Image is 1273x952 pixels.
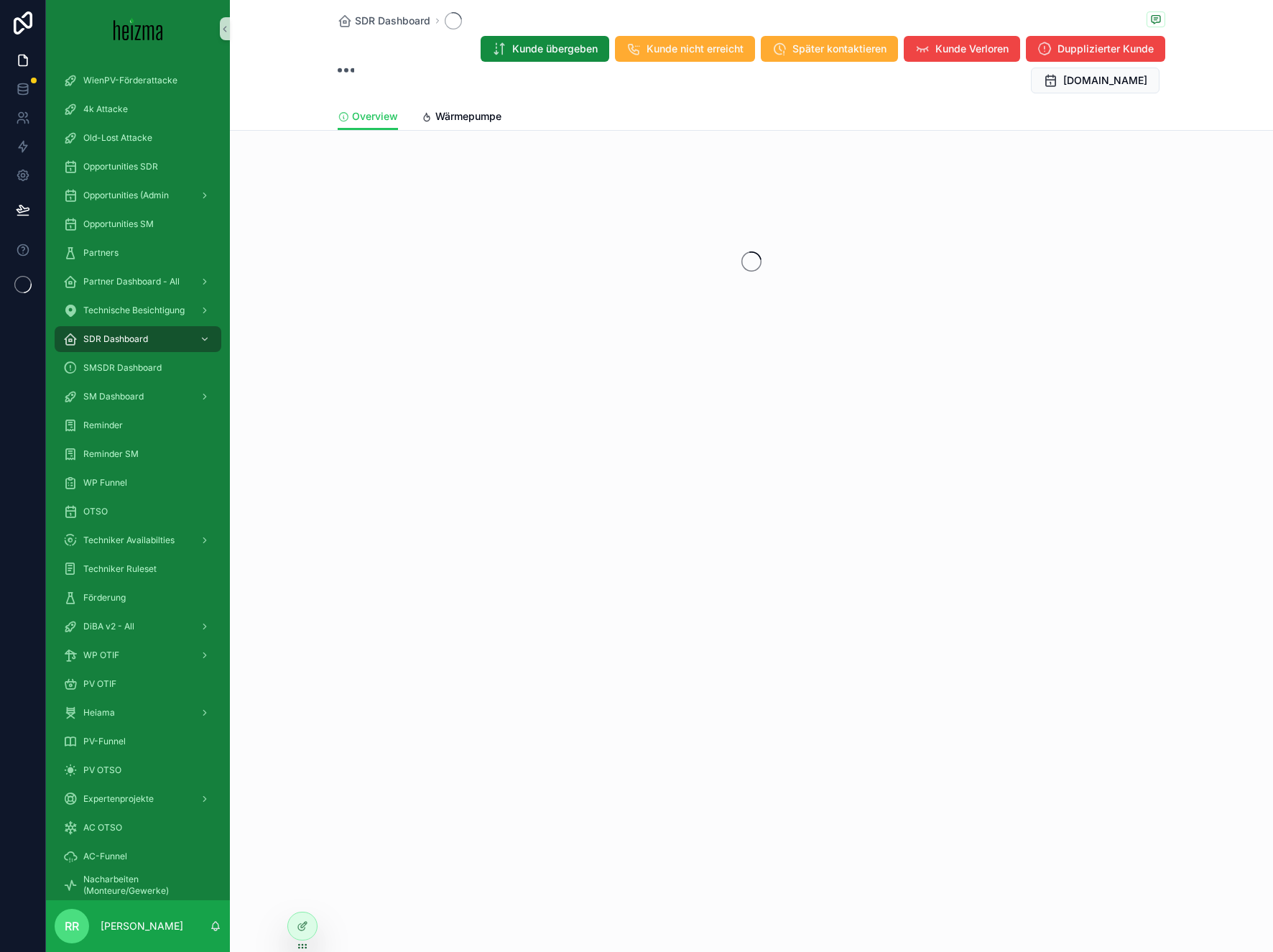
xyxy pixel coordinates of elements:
[55,815,221,841] a: AC OTSO
[83,75,177,86] span: WienPV-Förderattacke
[55,182,221,208] a: Opportunities (Admin
[55,326,221,352] a: SDR Dashboard
[83,506,108,517] span: OTSO
[55,412,221,438] a: Reminder
[55,384,221,410] a: SM Dashboard
[55,240,221,266] a: Partners
[83,448,139,460] span: Reminder SM
[83,851,127,862] span: AC-Funnel
[83,678,116,690] span: PV OTIF
[83,736,126,747] span: PV-Funnel
[83,822,122,833] span: AC OTSO
[83,247,119,259] span: Partners
[55,441,221,467] a: Reminder SM
[355,14,430,28] span: SDR Dashboard
[338,14,430,28] a: SDR Dashboard
[435,109,501,124] span: Wärmepumpe
[55,642,221,668] a: WP OTIF
[83,563,157,575] span: Techniker Ruleset
[83,391,144,402] span: SM Dashboard
[55,68,221,93] a: WienPV-Förderattacke
[55,499,221,524] a: OTSO
[792,42,887,56] span: Später kontaktieren
[1026,36,1165,62] button: Dupplizierter Kunde
[55,269,221,295] a: Partner Dashboard - All
[83,333,148,345] span: SDR Dashboard
[481,36,609,62] button: Kunde übergeben
[55,844,221,869] a: AC-Funnel
[55,96,221,122] a: 4k Attacke
[83,874,207,897] span: Nacharbeiten (Monteure/Gewerke)
[55,700,221,726] a: Heiama
[1063,73,1147,88] span: [DOMAIN_NAME]
[114,17,163,40] img: App logo
[83,190,169,201] span: Opportunities (Admin
[83,103,128,115] span: 4k Attacke
[83,305,185,316] span: Technische Besichtigung
[65,918,79,935] span: RR
[647,42,744,56] span: Kunde nicht erreicht
[1031,68,1159,93] button: [DOMAIN_NAME]
[83,276,180,287] span: Partner Dashboard - All
[421,103,501,132] a: Wärmepumpe
[338,103,398,131] a: Overview
[83,132,152,144] span: Old-Lost Attacke
[83,218,154,230] span: Opportunities SM
[512,42,598,56] span: Kunde übergeben
[83,420,123,431] span: Reminder
[904,36,1020,62] button: Kunde Verloren
[83,161,158,172] span: Opportunities SDR
[55,757,221,783] a: PV OTSO
[55,297,221,323] a: Technische Besichtigung
[83,535,175,546] span: Techniker Availabilties
[615,36,755,62] button: Kunde nicht erreicht
[761,36,898,62] button: Später kontaktieren
[55,470,221,496] a: WP Funnel
[55,786,221,812] a: Expertenprojekte
[83,707,115,718] span: Heiama
[1057,42,1154,56] span: Dupplizierter Kunde
[83,793,154,805] span: Expertenprojekte
[935,42,1009,56] span: Kunde Verloren
[55,527,221,553] a: Techniker Availabilties
[55,671,221,697] a: PV OTIF
[55,125,221,151] a: Old-Lost Attacke
[83,362,162,374] span: SMSDR Dashboard
[55,355,221,381] a: SMSDR Dashboard
[55,211,221,237] a: Opportunities SM
[83,592,126,604] span: Förderung
[55,556,221,582] a: Techniker Ruleset
[83,650,119,661] span: WP OTIF
[55,585,221,611] a: Förderung
[83,477,127,489] span: WP Funnel
[55,614,221,639] a: DiBA v2 - All
[55,872,221,898] a: Nacharbeiten (Monteure/Gewerke)
[83,764,121,776] span: PV OTSO
[101,919,183,933] p: [PERSON_NAME]
[55,729,221,754] a: PV-Funnel
[55,154,221,180] a: Opportunities SDR
[83,621,134,632] span: DiBA v2 - All
[46,57,230,900] div: scrollable content
[352,109,398,124] span: Overview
